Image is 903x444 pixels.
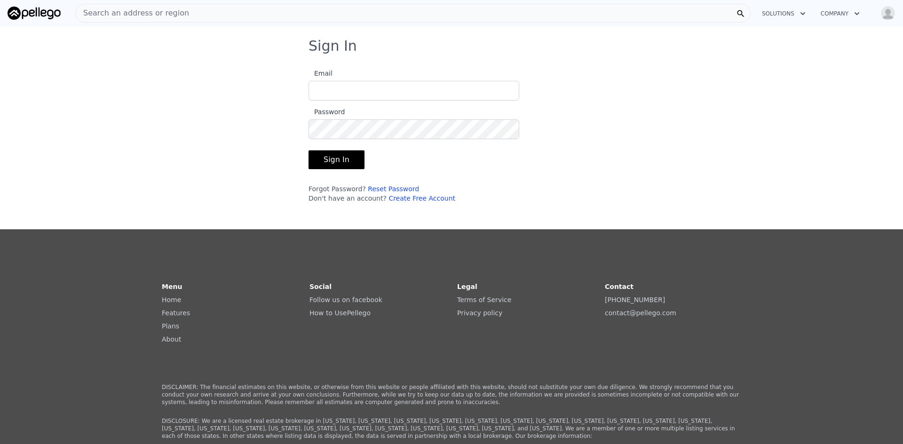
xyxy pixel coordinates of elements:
[605,283,634,290] strong: Contact
[368,185,419,193] a: Reset Password
[309,119,519,139] input: Password
[388,195,455,202] a: Create Free Account
[162,335,181,343] a: About
[309,150,364,169] button: Sign In
[162,309,190,317] a: Features
[457,283,477,290] strong: Legal
[309,81,519,101] input: Email
[754,5,813,22] button: Solutions
[813,5,867,22] button: Company
[162,283,182,290] strong: Menu
[8,7,61,20] img: Pellego
[309,309,371,317] a: How to UsePellego
[309,70,333,77] span: Email
[162,417,741,440] p: DISCLOSURE: We are a licensed real estate brokerage in [US_STATE], [US_STATE], [US_STATE], [US_ST...
[605,296,665,304] a: [PHONE_NUMBER]
[309,296,382,304] a: Follow us on facebook
[309,108,345,116] span: Password
[457,309,502,317] a: Privacy policy
[605,309,676,317] a: contact@pellego.com
[162,296,181,304] a: Home
[76,8,189,19] span: Search an address or region
[309,283,332,290] strong: Social
[457,296,511,304] a: Terms of Service
[309,38,594,55] h3: Sign In
[880,6,895,21] img: avatar
[309,184,519,203] div: Forgot Password? Don't have an account?
[162,322,179,330] a: Plans
[162,383,741,406] p: DISCLAIMER: The financial estimates on this website, or otherwise from this website or people aff...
